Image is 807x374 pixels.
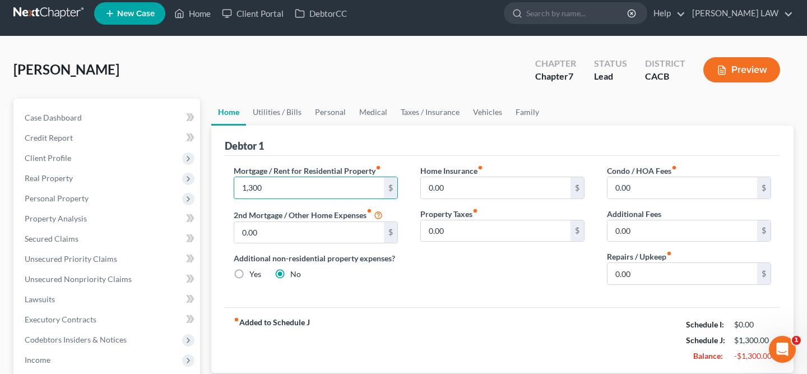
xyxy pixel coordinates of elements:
input: -- [607,177,757,198]
span: Property Analysis [25,214,87,223]
span: Client Profile [25,153,71,163]
a: Case Dashboard [16,108,200,128]
input: -- [421,220,571,242]
strong: Added to Schedule J [234,317,310,364]
label: Mortgage / Rent for Residential Property [234,165,381,177]
div: Chapter [535,57,576,70]
a: Unsecured Priority Claims [16,249,200,269]
a: DebtorCC [289,3,353,24]
span: Credit Report [25,133,73,142]
a: Family [509,99,546,126]
label: Additional non-residential property expenses? [234,252,398,264]
a: Unsecured Nonpriority Claims [16,269,200,289]
div: $ [757,263,771,284]
label: Property Taxes [420,208,478,220]
input: -- [607,263,757,284]
input: -- [234,222,384,243]
i: fiber_manual_record [375,165,381,170]
a: Home [169,3,216,24]
a: Lawsuits [16,289,200,310]
input: -- [421,177,571,198]
div: $ [571,177,584,198]
div: $ [384,177,397,198]
span: New Case [117,10,155,18]
span: Secured Claims [25,234,78,243]
i: fiber_manual_record [234,317,239,322]
div: Debtor 1 [225,139,264,153]
strong: Schedule J: [686,335,725,345]
label: Condo / HOA Fees [607,165,677,177]
div: $ [757,177,771,198]
div: Lead [594,70,627,83]
span: [PERSON_NAME] [13,61,119,77]
a: Medical [353,99,394,126]
a: [PERSON_NAME] LAW [687,3,793,24]
a: Credit Report [16,128,200,148]
div: CACB [645,70,685,83]
span: Executory Contracts [25,315,96,324]
input: -- [607,220,757,242]
strong: Balance: [693,351,723,361]
div: Chapter [535,70,576,83]
a: Property Analysis [16,209,200,229]
span: Income [25,355,50,364]
span: Codebtors Insiders & Notices [25,335,127,344]
span: Real Property [25,173,73,183]
a: Secured Claims [16,229,200,249]
input: -- [234,177,384,198]
label: Home Insurance [420,165,483,177]
a: Personal [308,99,353,126]
div: $ [384,222,397,243]
iframe: Intercom live chat [769,336,796,363]
label: 2nd Mortgage / Other Home Expenses [234,208,383,221]
span: Case Dashboard [25,113,82,122]
i: fiber_manual_record [666,251,672,256]
input: Search by name... [526,3,629,24]
span: 7 [568,71,573,81]
i: fiber_manual_record [472,208,478,214]
a: Help [648,3,685,24]
div: $ [571,220,584,242]
label: No [290,269,301,280]
strong: Schedule I: [686,320,724,329]
a: Vehicles [466,99,509,126]
a: Taxes / Insurance [394,99,466,126]
i: fiber_manual_record [367,208,372,214]
label: Repairs / Upkeep [607,251,672,262]
div: $ [757,220,771,242]
i: fiber_manual_record [671,165,677,170]
a: Home [211,99,246,126]
div: $0.00 [734,319,771,330]
button: Preview [703,57,780,82]
i: fiber_manual_record [477,165,483,170]
div: District [645,57,685,70]
label: Additional Fees [607,208,661,220]
a: Executory Contracts [16,310,200,330]
a: Client Portal [216,3,289,24]
span: Lawsuits [25,294,55,304]
span: Personal Property [25,193,89,203]
div: -$1,300.00 [734,350,771,362]
a: Utilities / Bills [246,99,308,126]
span: Unsecured Priority Claims [25,254,117,264]
div: $1,300.00 [734,335,771,346]
div: Status [594,57,627,70]
span: 1 [792,336,801,345]
span: Unsecured Nonpriority Claims [25,274,132,284]
label: Yes [249,269,261,280]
